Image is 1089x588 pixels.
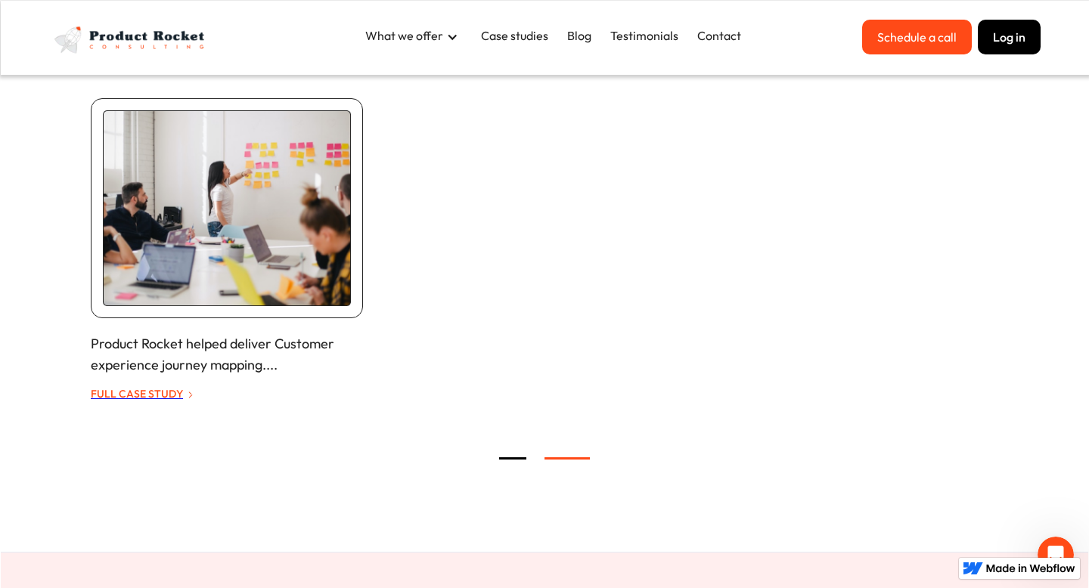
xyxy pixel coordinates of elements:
a: Contact [690,20,749,51]
div: What we offer [365,27,443,44]
div: Show slide 2 of 2 [544,457,590,460]
div: carousel [91,68,998,476]
img: Made in Webflow [986,564,1075,573]
a: Blog [560,20,599,51]
button: Log in [978,20,1041,54]
img: right arrow head [186,390,195,400]
p: FULL CASE STUDY [91,385,183,403]
a: Schedule a call [862,20,972,54]
div: Show slide 1 of 2 [499,457,526,460]
div: 4 of 4 [91,98,363,410]
h3: Product Rocket helped deliver Customer experience journey mapping.... [91,333,363,376]
div: What we offer [358,20,473,54]
a: FULL CASE STUDY [91,385,183,410]
a: Testimonials [603,20,686,51]
img: Product Rocket full light logo [50,20,213,60]
iframe: Intercom live chat [1038,537,1074,573]
a: Case studies [473,20,556,51]
a: home [50,20,213,60]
